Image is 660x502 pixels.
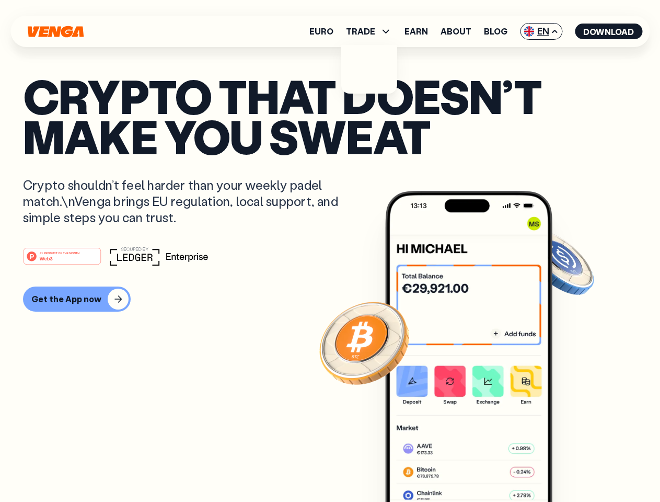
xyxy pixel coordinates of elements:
a: Blog [484,27,507,36]
p: Crypto that doesn’t make you sweat [23,76,637,156]
button: Download [575,24,642,39]
tspan: #1 PRODUCT OF THE MONTH [40,251,79,254]
a: Euro [309,27,333,36]
img: Bitcoin [317,295,411,390]
img: USDC coin [521,225,596,300]
tspan: Web3 [40,255,53,261]
p: Crypto shouldn’t feel harder than your weekly padel match.\nVenga brings EU regulation, local sup... [23,177,353,226]
button: Get the App now [23,287,131,312]
span: EN [520,23,562,40]
span: TRADE [346,27,375,36]
div: Get the App now [31,294,101,304]
svg: Home [26,26,85,38]
a: Get the App now [23,287,637,312]
a: #1 PRODUCT OF THE MONTHWeb3 [23,254,101,267]
img: flag-uk [524,26,534,37]
a: About [441,27,471,36]
a: Earn [404,27,428,36]
span: TRADE [346,25,392,38]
